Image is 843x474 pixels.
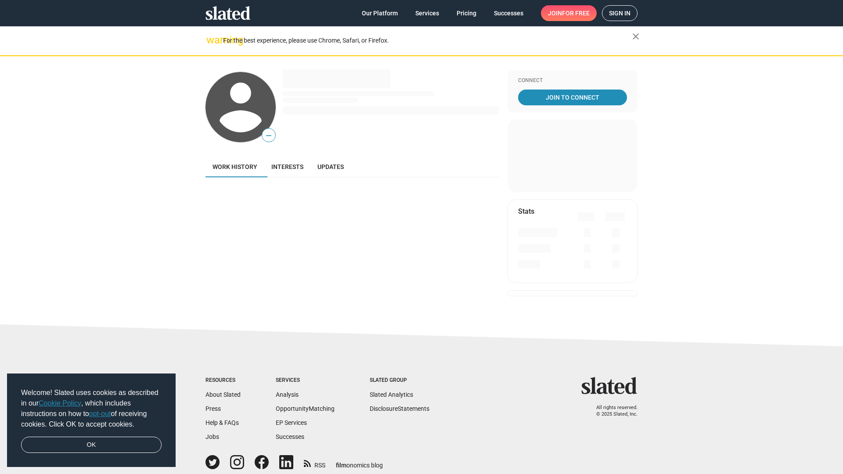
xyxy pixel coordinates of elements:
[304,456,325,470] a: RSS
[370,391,413,398] a: Slated Analytics
[276,433,304,440] a: Successes
[7,373,176,467] div: cookieconsent
[310,156,351,177] a: Updates
[494,5,523,21] span: Successes
[205,377,241,384] div: Resources
[276,377,335,384] div: Services
[518,90,627,105] a: Join To Connect
[336,462,346,469] span: film
[206,35,217,45] mat-icon: warning
[205,405,221,412] a: Press
[276,405,335,412] a: OpportunityMatching
[355,5,405,21] a: Our Platform
[336,454,383,470] a: filmonomics blog
[205,433,219,440] a: Jobs
[205,391,241,398] a: About Slated
[21,388,162,430] span: Welcome! Slated uses cookies as described in our , which includes instructions on how to of recei...
[213,163,257,170] span: Work history
[276,419,307,426] a: EP Services
[457,5,476,21] span: Pricing
[370,405,429,412] a: DisclosureStatements
[205,419,239,426] a: Help & FAQs
[276,391,299,398] a: Analysis
[562,5,590,21] span: for free
[39,399,81,407] a: Cookie Policy
[450,5,483,21] a: Pricing
[630,31,641,42] mat-icon: close
[262,130,275,141] span: —
[541,5,597,21] a: Joinfor free
[317,163,344,170] span: Updates
[223,35,632,47] div: For the best experience, please use Chrome, Safari, or Firefox.
[264,156,310,177] a: Interests
[362,5,398,21] span: Our Platform
[602,5,638,21] a: Sign in
[518,207,534,216] mat-card-title: Stats
[89,410,111,417] a: opt-out
[520,90,625,105] span: Join To Connect
[609,6,630,21] span: Sign in
[415,5,439,21] span: Services
[271,163,303,170] span: Interests
[587,405,638,417] p: All rights reserved. © 2025 Slated, Inc.
[370,377,429,384] div: Slated Group
[21,437,162,453] a: dismiss cookie message
[205,156,264,177] a: Work history
[518,77,627,84] div: Connect
[487,5,530,21] a: Successes
[408,5,446,21] a: Services
[548,5,590,21] span: Join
